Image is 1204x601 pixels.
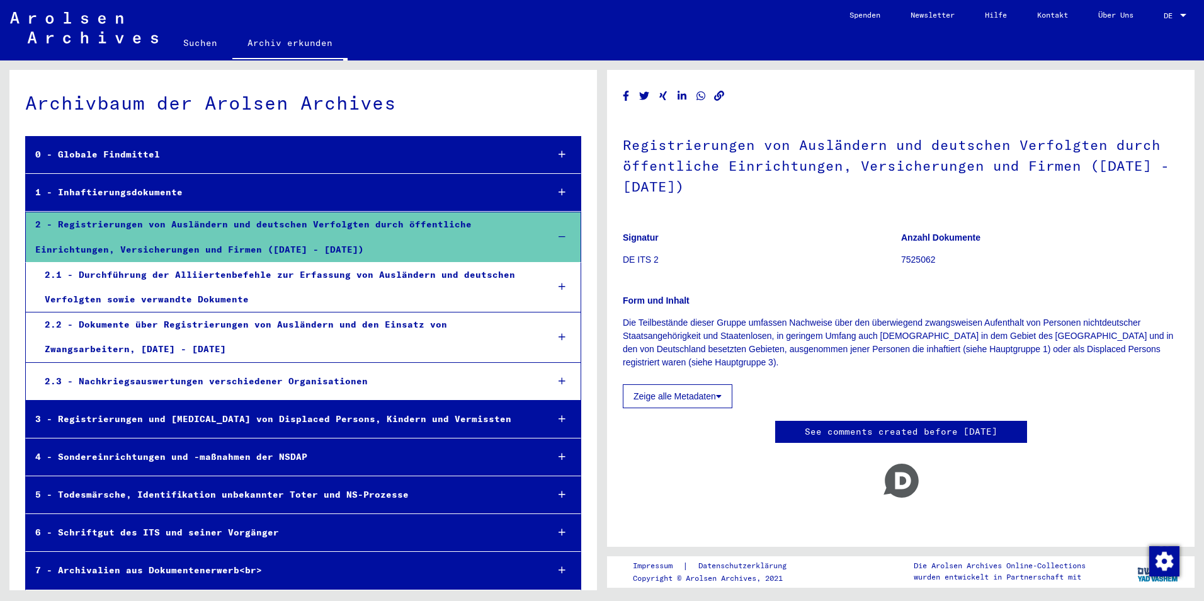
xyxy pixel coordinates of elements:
[35,312,538,362] div: 2.2 - Dokumente über Registrierungen von Ausländern und den Einsatz von Zwangsarbeitern, [DATE] -...
[26,558,538,583] div: 7 - Archivalien aus Dokumentenerwerb<br>
[1164,11,1178,20] span: DE
[623,316,1179,369] p: Die Teilbestände dieser Gruppe umfassen Nachweise über den überwiegend zwangsweisen Aufenthalt vo...
[1149,546,1179,576] img: Zustimmung ändern
[26,445,538,469] div: 4 - Sondereinrichtungen und -maßnahmen der NSDAP
[26,212,538,261] div: 2 - Registrierungen von Ausländern und deutschen Verfolgten durch öffentliche Einrichtungen, Vers...
[633,573,802,584] p: Copyright © Arolsen Archives, 2021
[695,88,708,104] button: Share on WhatsApp
[10,12,158,43] img: Arolsen_neg.svg
[638,88,651,104] button: Share on Twitter
[901,253,1179,266] p: 7525062
[232,28,348,60] a: Archiv erkunden
[623,116,1179,213] h1: Registrierungen von Ausländern und deutschen Verfolgten durch öffentliche Einrichtungen, Versiche...
[633,559,683,573] a: Impressum
[26,520,538,545] div: 6 - Schriftgut des ITS und seiner Vorgänger
[35,263,538,312] div: 2.1 - Durchführung der Alliiertenbefehle zur Erfassung von Ausländern und deutschen Verfolgten so...
[35,369,538,394] div: 2.3 - Nachkriegsauswertungen verschiedener Organisationen
[623,232,659,243] b: Signatur
[168,28,232,58] a: Suchen
[688,559,802,573] a: Datenschutzerklärung
[914,560,1086,571] p: Die Arolsen Archives Online-Collections
[623,384,732,408] button: Zeige alle Metadaten
[26,180,538,205] div: 1 - Inhaftierungsdokumente
[623,253,900,266] p: DE ITS 2
[657,88,670,104] button: Share on Xing
[1149,546,1179,576] div: Zustimmung ändern
[26,407,538,432] div: 3 - Registrierungen und [MEDICAL_DATA] von Displaced Persons, Kindern und Vermissten
[26,142,538,167] div: 0 - Globale Findmittel
[914,571,1086,583] p: wurden entwickelt in Partnerschaft mit
[623,295,690,306] b: Form und Inhalt
[1135,556,1182,587] img: yv_logo.png
[25,89,581,117] div: Archivbaum der Arolsen Archives
[805,425,997,438] a: See comments created before [DATE]
[901,232,980,243] b: Anzahl Dokumente
[26,483,538,507] div: 5 - Todesmärsche, Identifikation unbekannter Toter und NS-Prozesse
[620,88,633,104] button: Share on Facebook
[633,559,802,573] div: |
[713,88,726,104] button: Copy link
[676,88,689,104] button: Share on LinkedIn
